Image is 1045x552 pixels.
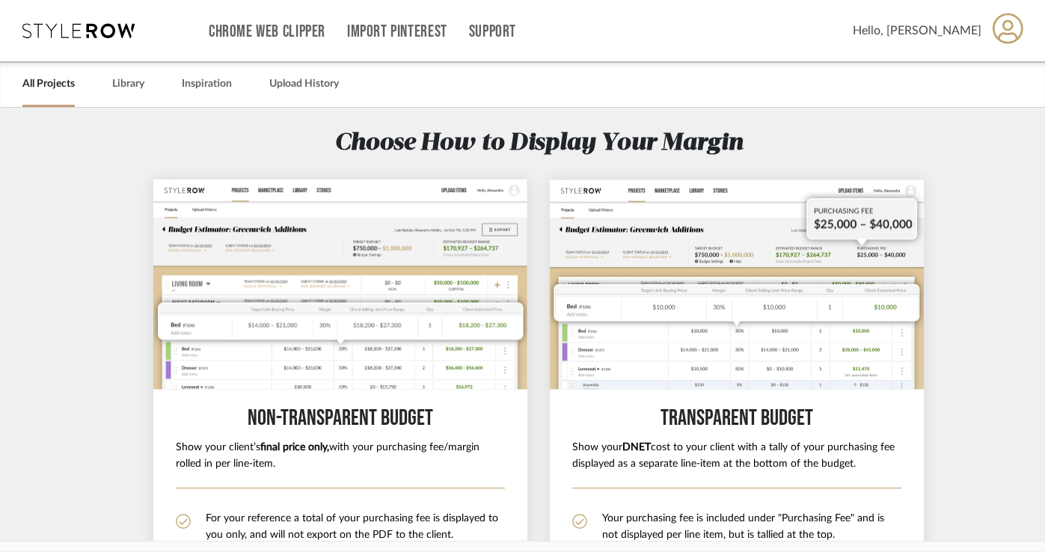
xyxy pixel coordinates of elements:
a: Import Pinterest [347,25,447,38]
a: Chrome Web Clipper [209,25,325,38]
h6: Show your client’s with your purchasing fee/margin rolled in per line-item. [176,440,505,473]
a: Support [469,25,516,38]
a: All Projects [22,74,75,94]
li: For your reference a total of your purchasing fee is displayed to you only, and will not export o... [176,511,505,544]
span: Hello, [PERSON_NAME] [853,22,981,40]
h5: Transparent budget [572,405,901,432]
a: Library [112,74,144,94]
img: nontransparent.png [153,180,527,390]
li: Your purchasing fee is included under "Purchasing Fee" and is not displayed per line item, but is... [572,511,901,544]
b: final price only, [260,442,329,453]
h6: Show your cost to your client with a tally of your purchasing fee displayed as a separate line-it... [572,440,901,473]
img: transparent.png [550,180,924,390]
h5: Non-Transparent BUDGET [176,405,505,432]
a: Upload History [269,74,339,94]
b: DNET [622,442,651,453]
a: Inspiration [182,74,232,94]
